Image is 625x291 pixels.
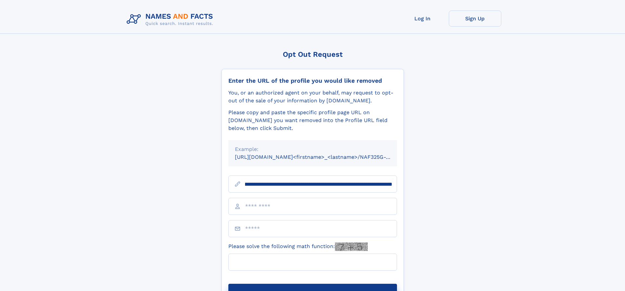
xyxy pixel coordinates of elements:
[396,10,449,27] a: Log In
[228,89,397,105] div: You, or an authorized agent on your behalf, may request to opt-out of the sale of your informatio...
[228,77,397,84] div: Enter the URL of the profile you would like removed
[228,242,368,251] label: Please solve the following math function:
[449,10,501,27] a: Sign Up
[221,50,404,58] div: Opt Out Request
[235,145,390,153] div: Example:
[228,109,397,132] div: Please copy and paste the specific profile page URL on [DOMAIN_NAME] you want removed into the Pr...
[124,10,219,28] img: Logo Names and Facts
[235,154,409,160] small: [URL][DOMAIN_NAME]<firstname>_<lastname>/NAF325G-xxxxxxxx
